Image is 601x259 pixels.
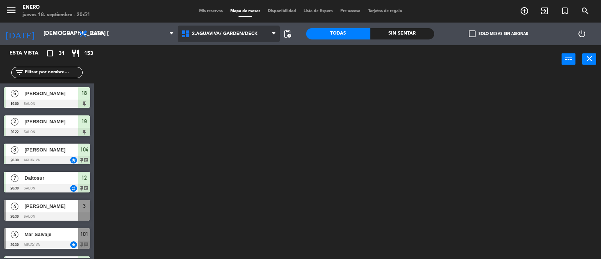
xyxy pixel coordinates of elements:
span: 3 [83,201,86,211]
i: exit_to_app [540,6,549,15]
i: search [581,6,590,15]
span: 2 [11,118,18,126]
i: filter_list [15,68,24,77]
span: Daltosur [24,174,78,182]
span: 153 [84,49,93,58]
i: restaurant [71,49,80,58]
div: Todas [306,28,370,39]
span: 19 [82,117,87,126]
span: [PERSON_NAME] [24,202,78,210]
div: Enero [23,4,90,11]
span: 18 [82,89,87,98]
i: menu [6,5,17,16]
span: 4 [11,203,18,210]
span: 104 [80,145,88,154]
span: check_box_outline_blank [469,30,476,37]
button: power_input [562,53,575,65]
span: 8 [11,146,18,154]
span: 6 [11,90,18,97]
span: 12 [82,173,87,182]
span: Cena [91,31,104,36]
button: menu [6,5,17,18]
span: Mapa de mesas [227,9,264,13]
i: turned_in_not [560,6,569,15]
span: 2.AGUAVIVA/ GARDEN/DECK [192,31,258,36]
span: 7 [11,174,18,182]
span: Mis reservas [195,9,227,13]
span: [PERSON_NAME] [24,146,78,154]
i: close [585,54,594,63]
button: close [582,53,596,65]
i: crop_square [45,49,54,58]
div: Sin sentar [370,28,435,39]
span: pending_actions [283,29,292,38]
span: Lista de Espera [300,9,337,13]
i: power_input [564,54,573,63]
div: jueves 18. septiembre - 20:51 [23,11,90,19]
span: Tarjetas de regalo [364,9,406,13]
span: [PERSON_NAME] [24,118,78,126]
div: Esta vista [4,49,54,58]
span: Mar Salvaje [24,230,78,238]
i: power_settings_new [577,29,586,38]
i: add_circle_outline [520,6,529,15]
span: [PERSON_NAME] [24,89,78,97]
label: Solo mesas sin asignar [469,30,528,37]
span: 31 [59,49,65,58]
span: Pre-acceso [337,9,364,13]
input: Filtrar por nombre... [24,68,82,77]
span: 101 [80,230,88,239]
span: 4 [11,231,18,238]
i: arrow_drop_down [64,29,73,38]
span: Disponibilidad [264,9,300,13]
